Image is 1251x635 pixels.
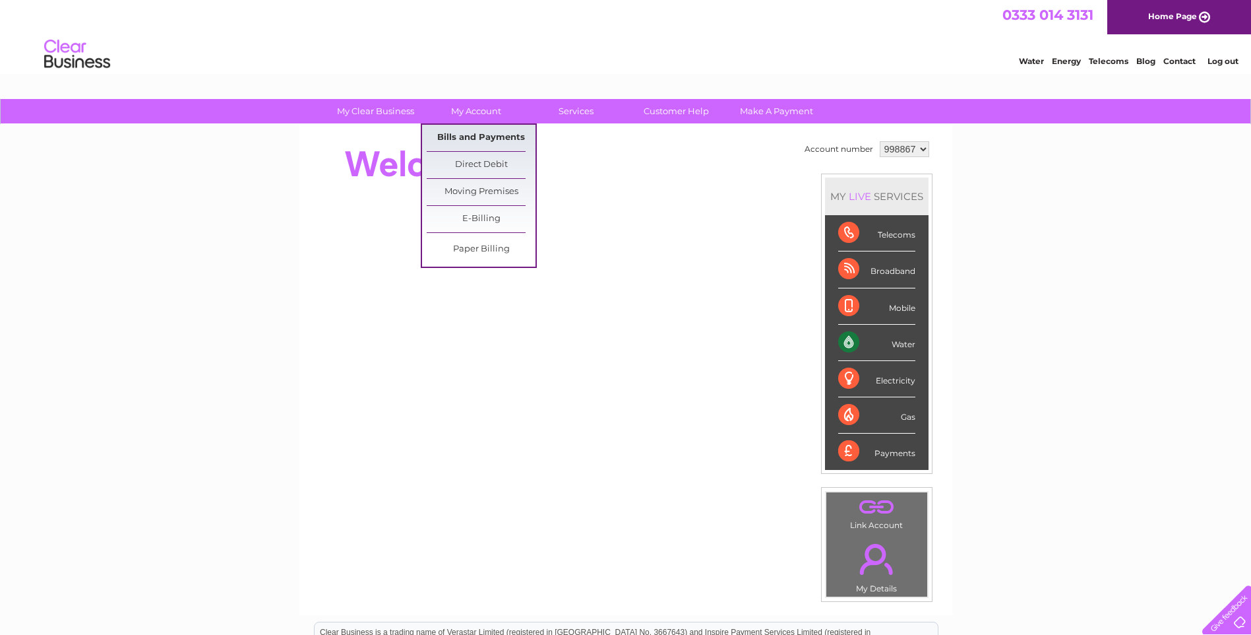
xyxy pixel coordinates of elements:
[315,7,938,64] div: Clear Business is a trading name of Verastar Limited (registered in [GEOGRAPHIC_DATA] No. 3667643...
[1052,56,1081,66] a: Energy
[427,206,535,232] a: E-Billing
[830,536,924,582] a: .
[838,215,915,251] div: Telecoms
[1207,56,1238,66] a: Log out
[846,190,874,203] div: LIVE
[826,492,928,533] td: Link Account
[826,533,928,597] td: My Details
[838,325,915,361] div: Water
[825,178,929,215] div: MY SERVICES
[1089,56,1128,66] a: Telecoms
[421,99,530,123] a: My Account
[44,34,111,75] img: logo.png
[838,434,915,469] div: Payments
[1163,56,1196,66] a: Contact
[427,179,535,205] a: Moving Premises
[427,152,535,178] a: Direct Debit
[830,496,924,519] a: .
[722,99,831,123] a: Make A Payment
[522,99,630,123] a: Services
[1019,56,1044,66] a: Water
[427,125,535,151] a: Bills and Payments
[838,288,915,325] div: Mobile
[427,236,535,263] a: Paper Billing
[1136,56,1155,66] a: Blog
[838,251,915,288] div: Broadband
[622,99,731,123] a: Customer Help
[801,138,876,160] td: Account number
[321,99,430,123] a: My Clear Business
[838,397,915,434] div: Gas
[1002,7,1093,23] a: 0333 014 3131
[838,361,915,397] div: Electricity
